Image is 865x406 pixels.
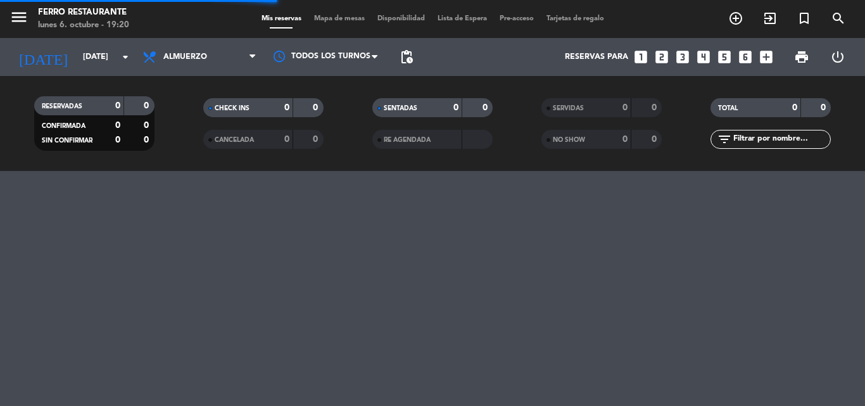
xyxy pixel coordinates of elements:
[115,136,120,144] strong: 0
[753,8,787,29] span: WALK IN
[313,103,320,112] strong: 0
[144,121,151,130] strong: 0
[308,15,371,22] span: Mapa de mesas
[633,49,649,65] i: looks_one
[493,15,540,22] span: Pre-acceso
[118,49,133,65] i: arrow_drop_down
[38,19,129,32] div: lunes 6. octubre - 19:20
[758,49,774,65] i: add_box
[215,105,249,111] span: CHECK INS
[144,136,151,144] strong: 0
[716,49,733,65] i: looks_5
[255,15,308,22] span: Mis reservas
[399,49,414,65] span: pending_actions
[695,49,712,65] i: looks_4
[792,103,797,112] strong: 0
[717,132,732,147] i: filter_list
[42,103,82,110] span: RESERVADAS
[794,49,809,65] span: print
[719,8,753,29] span: RESERVAR MESA
[9,8,28,31] button: menu
[9,8,28,27] i: menu
[284,103,289,112] strong: 0
[371,15,431,22] span: Disponibilidad
[653,49,670,65] i: looks_two
[831,11,846,26] i: search
[215,137,254,143] span: CANCELADA
[115,121,120,130] strong: 0
[821,8,856,29] span: BUSCAR
[384,137,431,143] span: RE AGENDADA
[797,11,812,26] i: turned_in_not
[42,123,85,129] span: CONFIRMADA
[553,105,584,111] span: SERVIDAS
[540,15,610,22] span: Tarjetas de regalo
[384,105,417,111] span: SENTADAS
[313,135,320,144] strong: 0
[821,103,828,112] strong: 0
[830,49,845,65] i: power_settings_new
[453,103,458,112] strong: 0
[42,137,92,144] span: SIN CONFIRMAR
[718,105,738,111] span: TOTAL
[9,43,77,71] i: [DATE]
[652,135,659,144] strong: 0
[652,103,659,112] strong: 0
[622,135,628,144] strong: 0
[674,49,691,65] i: looks_3
[553,137,585,143] span: NO SHOW
[483,103,490,112] strong: 0
[431,15,493,22] span: Lista de Espera
[144,101,151,110] strong: 0
[787,8,821,29] span: Reserva especial
[115,101,120,110] strong: 0
[163,53,207,61] span: Almuerzo
[737,49,754,65] i: looks_6
[622,103,628,112] strong: 0
[728,11,743,26] i: add_circle_outline
[732,132,830,146] input: Filtrar por nombre...
[284,135,289,144] strong: 0
[38,6,129,19] div: Ferro Restaurante
[565,53,628,61] span: Reservas para
[762,11,778,26] i: exit_to_app
[819,38,856,76] div: LOG OUT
